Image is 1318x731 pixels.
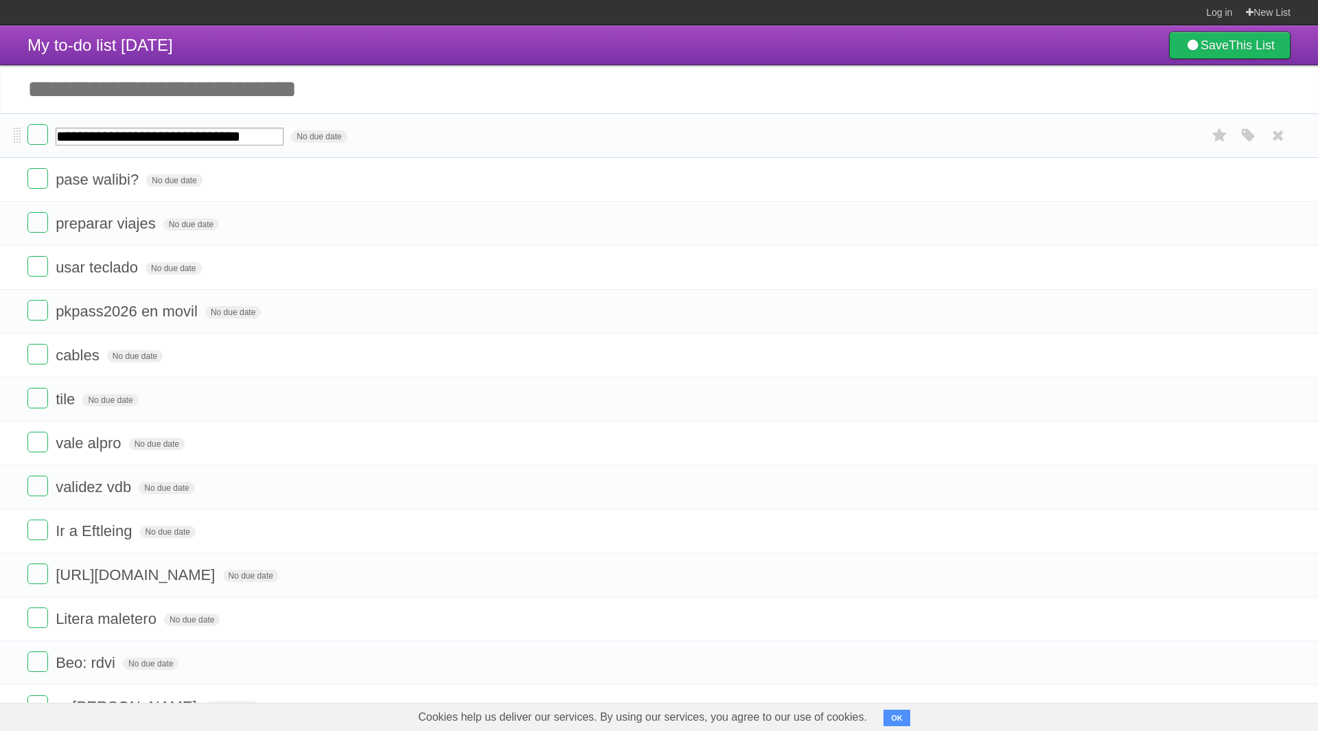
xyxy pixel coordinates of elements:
span: No due date [205,306,261,318]
button: OK [883,710,910,726]
span: No due date [146,174,202,187]
label: Done [27,256,48,277]
label: Done [27,388,48,408]
label: Star task [1207,124,1233,147]
label: Done [27,520,48,540]
span: Beo: rdvi [56,654,119,671]
span: No due date [163,218,219,231]
span: No due date [164,614,220,626]
span: usar teclado [56,259,141,276]
span: No due date [107,350,163,362]
label: Done [27,168,48,189]
label: Done [27,476,48,496]
b: This List [1229,38,1275,52]
span: pkpass2026 en movil [56,303,201,320]
span: cables [56,347,103,364]
label: Done [27,124,48,145]
span: No due date [123,658,178,670]
span: No due date [205,701,260,714]
span: pase walibi? [56,171,142,188]
span: Cookies help us deliver our services. By using our services, you agree to our use of cookies. [404,704,881,731]
label: Done [27,300,48,321]
span: Litera maletero [56,610,160,627]
span: m [PERSON_NAME] [56,698,200,715]
span: No due date [129,438,185,450]
label: Done [27,344,48,364]
span: No due date [139,482,194,494]
label: Done [27,212,48,233]
span: No due date [223,570,279,582]
span: [URL][DOMAIN_NAME] [56,566,218,583]
label: Done [27,564,48,584]
span: tile [56,391,78,408]
a: SaveThis List [1169,32,1291,59]
span: No due date [82,394,138,406]
label: Done [27,651,48,672]
label: Done [27,432,48,452]
span: Ir a Eftleing [56,522,135,539]
span: My to-do list [DATE] [27,36,173,54]
span: validez vdb [56,478,135,496]
label: Done [27,607,48,628]
span: No due date [291,130,347,143]
span: vale alpro [56,434,124,452]
span: No due date [140,526,196,538]
label: Done [27,695,48,716]
span: preparar viajes [56,215,159,232]
span: No due date [146,262,201,275]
